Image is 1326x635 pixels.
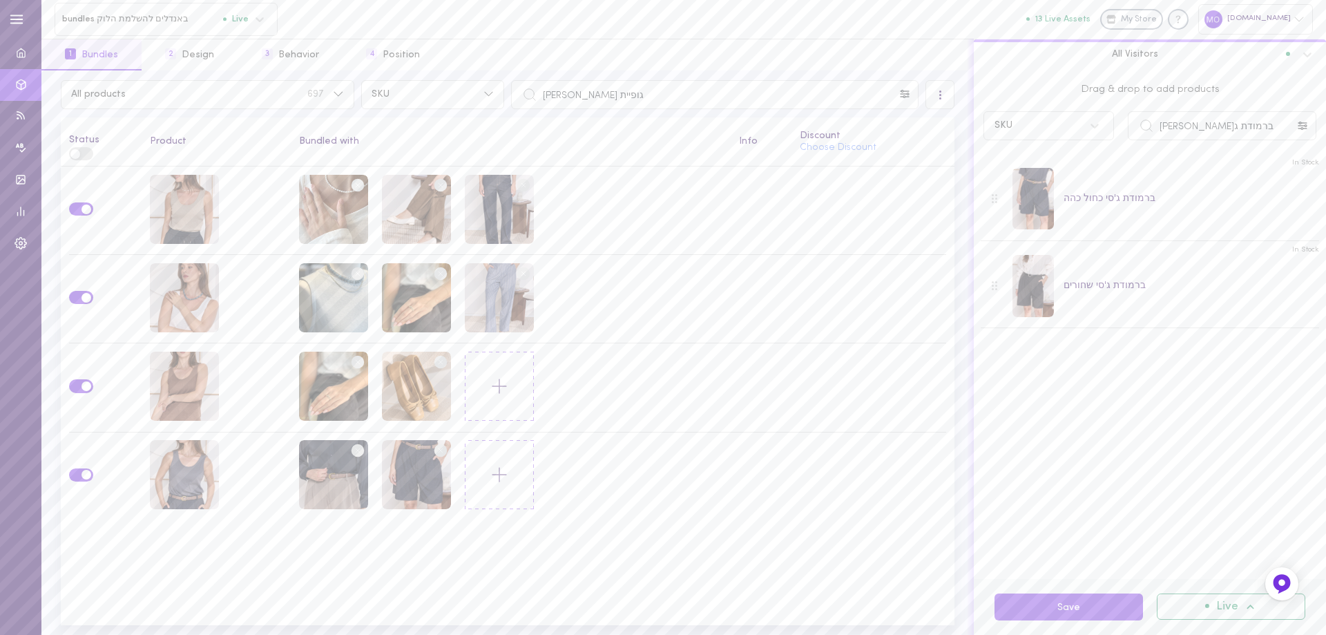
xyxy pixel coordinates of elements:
span: bundles באנדלים להשלמת הלוק [62,14,223,24]
div: Discount [800,131,946,141]
input: Search products [511,80,919,109]
div: [DOMAIN_NAME] [1198,4,1313,34]
span: All Visitors [1112,48,1158,60]
div: ברמודת ג'סי שחורים [1064,278,1146,293]
div: גופיית נגה לבנה [150,263,219,335]
div: מכנסי סלינה פסים כחולים [465,263,534,335]
span: In Stock [1292,158,1319,168]
img: Feedback Button [1271,574,1292,594]
span: 1 [65,48,76,59]
button: All products697 [61,80,354,109]
span: SKU [372,90,474,99]
div: ג'ינס כריסטינה כחול כהה [465,175,534,247]
div: Product [150,137,283,146]
div: טבעת רשת זהב [299,352,368,424]
span: 2 [165,48,176,59]
div: גופיית נגה אבן [150,175,219,247]
div: שרשרת פנינים קלאסית [299,175,368,247]
div: Knowledge center [1168,9,1189,30]
div: ברמודת ג'סי כחול כהה [382,440,451,512]
span: My Store [1121,14,1157,26]
button: 1Bundles [41,39,142,70]
div: נעלי עור ויקה אופייט [382,175,451,247]
div: Status [69,126,135,145]
button: 3Behavior [238,39,343,70]
button: 2Design [142,39,238,70]
span: All products [71,90,307,99]
div: SKU [995,121,1012,131]
div: שרשרת נטורל ג'ייד מיסטרי בלו [299,263,368,335]
div: נעלי עור ויקה קאמל [382,352,451,424]
button: Live [1157,594,1305,620]
div: חגורת עור אוכף זהב מוקה [299,440,368,512]
span: Live [1216,601,1238,613]
button: Save [995,594,1143,620]
span: Live [223,15,249,23]
button: 4Position [343,39,443,70]
span: Drag & drop to add products [983,82,1316,97]
button: SKU [361,80,504,109]
div: ברמודת ג'סי כחול כהה [1064,191,1155,206]
input: Search products [1128,111,1316,140]
div: Bundled with [299,137,723,146]
div: טבעת רשת זהב [382,263,451,335]
span: 4 [366,48,377,59]
div: גופיית נגה כחול מעושן [150,440,219,512]
span: 697 [307,90,323,99]
span: In Stock [1292,245,1319,255]
button: 13 Live Assets [1026,15,1090,23]
a: 13 Live Assets [1026,15,1100,24]
div: Info [739,137,784,146]
a: My Store [1100,9,1163,30]
div: גופיית נגה חומה [150,352,219,424]
button: Choose Discount [800,143,876,153]
span: 3 [262,48,273,59]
